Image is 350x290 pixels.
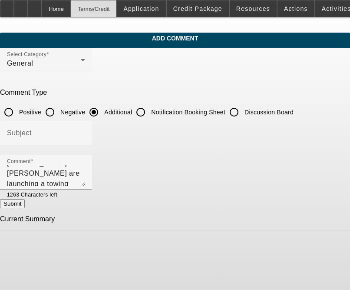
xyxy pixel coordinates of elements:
[117,0,165,17] button: Application
[167,0,229,17] button: Credit Package
[236,5,270,12] span: Resources
[7,60,33,67] span: General
[17,108,41,117] label: Positive
[243,108,294,117] label: Discussion Board
[102,108,132,117] label: Additional
[149,108,225,117] label: Notification Booking Sheet
[7,35,343,42] span: Add Comment
[123,5,159,12] span: Application
[7,52,46,57] mat-label: Select Category
[284,5,308,12] span: Actions
[7,159,31,164] mat-label: Comment
[230,0,277,17] button: Resources
[173,5,222,12] span: Credit Package
[277,0,314,17] button: Actions
[7,190,57,199] mat-hint: 1263 Characters left
[59,108,85,117] label: Negative
[7,129,32,137] mat-label: Subject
